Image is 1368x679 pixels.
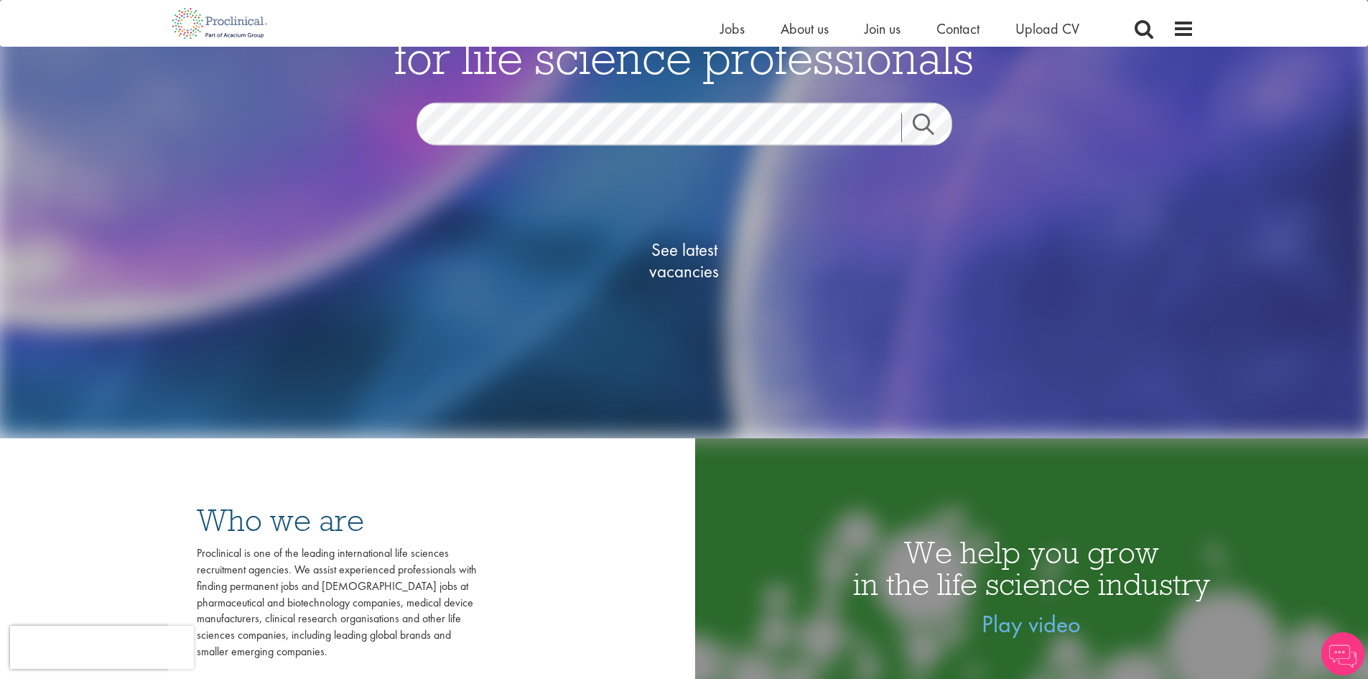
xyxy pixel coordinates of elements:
a: See latestvacancies [613,181,756,339]
a: Play video [982,609,1081,639]
a: Contact [936,19,980,38]
iframe: reCAPTCHA [10,626,194,669]
a: Upload CV [1015,19,1079,38]
div: Proclinical is one of the leading international life sciences recruitment agencies. We assist exp... [197,545,477,660]
a: Job search submit button [901,113,963,142]
img: Chatbot [1321,632,1364,675]
span: See latest vacancies [613,239,756,282]
a: Jobs [720,19,745,38]
h3: Who we are [197,504,477,536]
a: Join us [865,19,901,38]
a: About us [781,19,829,38]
